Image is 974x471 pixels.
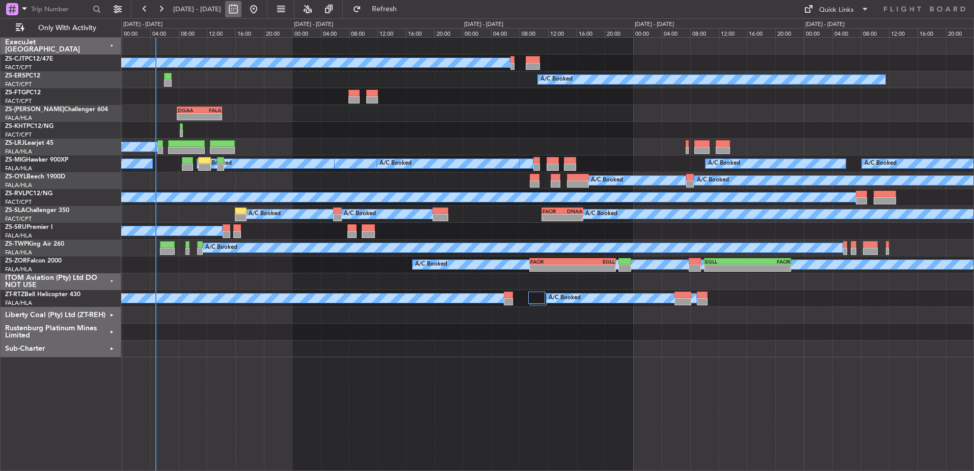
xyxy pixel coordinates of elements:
div: 12:00 [207,28,235,37]
a: ZS-KHTPC12/NG [5,123,53,129]
a: FALA/HLA [5,266,32,273]
span: ZS-[PERSON_NAME] [5,107,64,113]
div: - [573,265,615,271]
a: FALA/HLA [5,299,32,307]
a: ZS-FTGPC12 [5,90,41,96]
div: - [747,265,790,271]
div: EGLL [705,258,748,265]
div: 16:00 [747,28,775,37]
div: DNAA [562,208,582,214]
span: ZS-TWP [5,241,28,247]
span: ZS-MIG [5,157,26,163]
div: [DATE] - [DATE] [123,20,163,29]
span: Only With Activity [26,24,107,32]
div: 04:00 [150,28,179,37]
button: Only With Activity [11,20,111,36]
div: A/C Booked [205,240,237,255]
span: ZT-RTZ [5,292,24,298]
a: FALA/HLA [5,181,32,189]
div: 04:00 [321,28,349,37]
div: - [562,215,582,221]
div: FAOR [543,208,562,214]
div: FAOR [747,258,790,265]
span: ZS-OYL [5,174,26,180]
a: ZS-RVLPC12/NG [5,191,52,197]
div: [DATE] - [DATE] [464,20,503,29]
div: 08:00 [179,28,207,37]
input: Trip Number [31,2,90,17]
div: A/C Booked [864,156,897,171]
a: FACT/CPT [5,131,32,139]
button: Quick Links [799,1,874,17]
div: 12:00 [719,28,747,37]
a: FACT/CPT [5,81,32,88]
div: 04:00 [832,28,861,37]
div: [DATE] - [DATE] [635,20,674,29]
div: 00:00 [463,28,491,37]
a: ZS-OYLBeech 1900D [5,174,65,180]
a: ZS-SLAChallenger 350 [5,207,69,214]
a: FALA/HLA [5,148,32,155]
div: 04:00 [662,28,690,37]
div: 12:00 [548,28,577,37]
div: 00:00 [122,28,150,37]
div: 08:00 [861,28,889,37]
a: FALA/HLA [5,114,32,122]
span: ZS-FTG [5,90,26,96]
div: 00:00 [804,28,832,37]
div: A/C Booked [585,206,617,222]
div: 20:00 [435,28,463,37]
span: ZS-LRJ [5,140,24,146]
a: ZS-CJTPC12/47E [5,56,53,62]
div: 12:00 [377,28,406,37]
div: 08:00 [520,28,548,37]
div: A/C Booked [344,206,376,222]
a: FALA/HLA [5,165,32,172]
span: ZS-CJT [5,56,25,62]
span: ZS-RVL [5,191,25,197]
a: ZS-SRUPremier I [5,224,52,230]
div: FAOR [530,258,573,265]
div: 20:00 [605,28,633,37]
a: ZS-ERSPC12 [5,73,40,79]
span: Refresh [363,6,406,13]
div: [DATE] - [DATE] [294,20,333,29]
a: FALA/HLA [5,249,32,256]
div: - [705,265,748,271]
a: ZS-TWPKing Air 260 [5,241,64,247]
div: 08:00 [349,28,377,37]
span: ZS-SRU [5,224,26,230]
div: 16:00 [917,28,946,37]
div: 00:00 [633,28,662,37]
div: A/C Booked [549,291,581,306]
div: Quick Links [819,5,854,15]
span: ZS-KHT [5,123,26,129]
div: A/C Booked [200,156,232,171]
a: ZS-LRJLearjet 45 [5,140,53,146]
div: - [200,114,221,120]
div: A/C Booked [415,257,447,272]
div: - [530,265,573,271]
div: A/C Booked [380,156,412,171]
div: 12:00 [889,28,917,37]
a: FACT/CPT [5,97,32,105]
a: ZS-MIGHawker 900XP [5,157,68,163]
a: ZS-ZORFalcon 2000 [5,258,62,264]
div: 16:00 [577,28,605,37]
a: FALA/HLA [5,232,32,240]
div: A/C Booked [708,156,740,171]
div: - [178,114,199,120]
div: A/C Booked [697,173,729,188]
div: DGAA [178,107,199,113]
a: FACT/CPT [5,198,32,206]
a: ZS-[PERSON_NAME]Challenger 604 [5,107,108,113]
span: ZS-SLA [5,207,25,214]
div: [DATE] - [DATE] [805,20,845,29]
div: 08:00 [690,28,719,37]
span: ZS-ZOR [5,258,27,264]
div: A/C Booked [591,173,623,188]
span: ZS-ERS [5,73,25,79]
div: A/C Booked [540,72,573,87]
button: Refresh [348,1,409,17]
div: 00:00 [292,28,321,37]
